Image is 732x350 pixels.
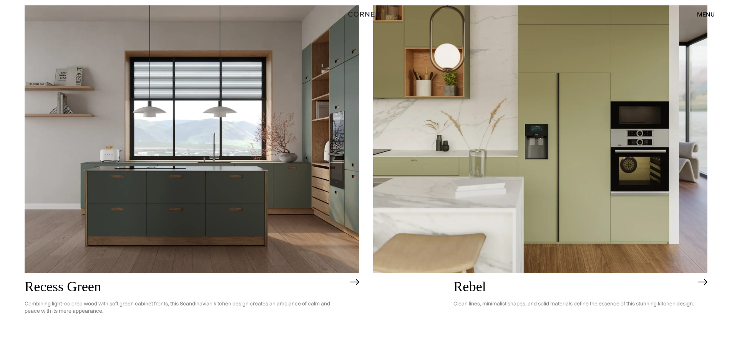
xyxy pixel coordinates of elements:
h2: Rebel [453,279,694,294]
a: home [340,9,392,19]
h2: Recess Green [25,279,346,294]
div: menu [689,8,715,21]
div: menu [697,11,715,17]
p: Clean lines, minimalist shapes, and solid materials define the essence of this stunning kitchen d... [453,294,694,313]
p: Combining light-colored wood with soft green cabinet fronts, this Scandinavian kitchen design cre... [25,294,346,320]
